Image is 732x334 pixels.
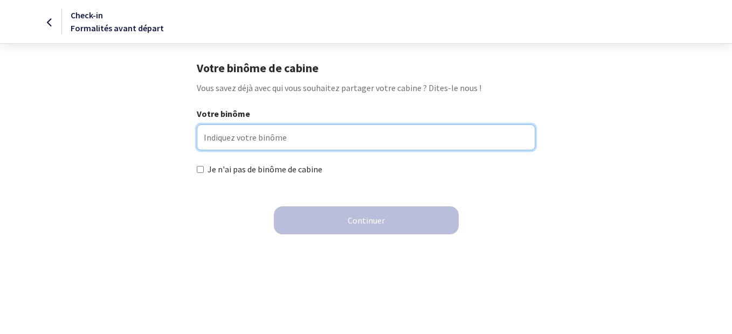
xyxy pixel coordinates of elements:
label: Je n'ai pas de binôme de cabine [208,163,322,176]
input: Indiquez votre binôme [197,124,535,150]
p: Vous savez déjà avec qui vous souhaitez partager votre cabine ? Dites-le nous ! [197,81,535,94]
strong: Votre binôme [197,108,250,119]
h1: Votre binôme de cabine [197,61,535,75]
button: Continuer [274,206,459,234]
span: Check-in Formalités avant départ [71,10,164,33]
